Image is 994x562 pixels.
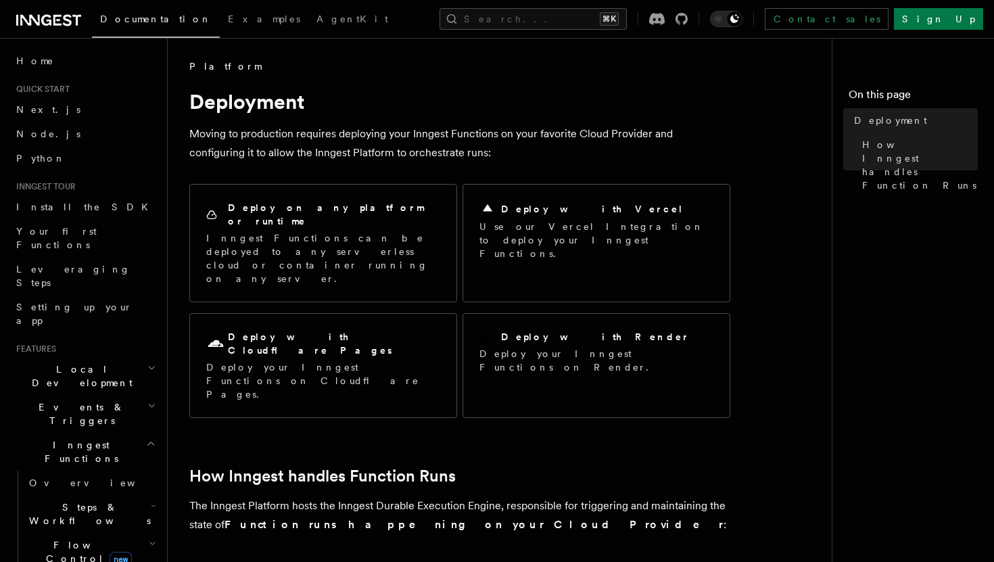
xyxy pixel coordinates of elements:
[16,226,97,250] span: Your first Functions
[849,108,978,133] a: Deployment
[16,54,54,68] span: Home
[11,257,159,295] a: Leveraging Steps
[308,4,396,37] a: AgentKit
[189,467,456,486] a: How Inngest handles Function Runs
[11,122,159,146] a: Node.js
[11,395,159,433] button: Events & Triggers
[16,153,66,164] span: Python
[220,4,308,37] a: Examples
[463,184,730,302] a: Deploy with VercelUse our Vercel Integration to deploy your Inngest Functions.
[894,8,983,30] a: Sign Up
[463,313,730,418] a: Deploy with RenderDeploy your Inngest Functions on Render.
[11,181,76,192] span: Inngest tour
[189,184,457,302] a: Deploy on any platform or runtimeInngest Functions can be deployed to any serverless cloud or con...
[16,104,80,115] span: Next.js
[16,264,131,288] span: Leveraging Steps
[189,60,261,73] span: Platform
[11,400,147,427] span: Events & Triggers
[854,114,927,127] span: Deployment
[100,14,212,24] span: Documentation
[206,231,440,285] p: Inngest Functions can be deployed to any serverless cloud or container running on any server.
[189,496,730,534] p: The Inngest Platform hosts the Inngest Durable Execution Engine, responsible for triggering and m...
[11,84,70,95] span: Quick start
[11,97,159,122] a: Next.js
[11,195,159,219] a: Install the SDK
[11,146,159,170] a: Python
[228,14,300,24] span: Examples
[16,202,156,212] span: Install the SDK
[600,12,619,26] kbd: ⌘K
[206,335,225,354] svg: Cloudflare
[11,49,159,73] a: Home
[24,495,159,533] button: Steps & Workflows
[765,8,889,30] a: Contact sales
[228,201,440,228] h2: Deploy on any platform or runtime
[440,8,627,30] button: Search...⌘K
[11,362,147,390] span: Local Development
[862,138,978,192] span: How Inngest handles Function Runs
[224,518,724,531] strong: Function runs happening on your Cloud Provider
[501,202,684,216] h2: Deploy with Vercel
[11,357,159,395] button: Local Development
[11,219,159,257] a: Your first Functions
[189,124,730,162] p: Moving to production requires deploying your Inngest Functions on your favorite Cloud Provider an...
[501,330,690,344] h2: Deploy with Render
[857,133,978,197] a: How Inngest handles Function Runs
[189,89,730,114] h1: Deployment
[92,4,220,38] a: Documentation
[710,11,742,27] button: Toggle dark mode
[479,347,713,374] p: Deploy your Inngest Functions on Render.
[316,14,388,24] span: AgentKit
[189,313,457,418] a: Deploy with Cloudflare PagesDeploy your Inngest Functions on Cloudflare Pages.
[29,477,168,488] span: Overview
[11,438,146,465] span: Inngest Functions
[24,500,151,528] span: Steps & Workflows
[11,344,56,354] span: Features
[228,330,440,357] h2: Deploy with Cloudflare Pages
[11,295,159,333] a: Setting up your app
[24,471,159,495] a: Overview
[11,433,159,471] button: Inngest Functions
[479,220,713,260] p: Use our Vercel Integration to deploy your Inngest Functions.
[849,87,978,108] h4: On this page
[16,128,80,139] span: Node.js
[16,302,133,326] span: Setting up your app
[206,360,440,401] p: Deploy your Inngest Functions on Cloudflare Pages.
